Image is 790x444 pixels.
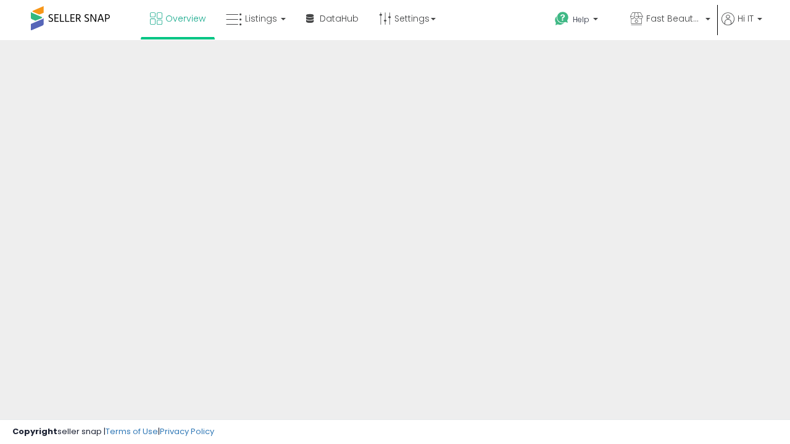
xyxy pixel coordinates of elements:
[738,12,754,25] span: Hi IT
[245,12,277,25] span: Listings
[721,12,762,40] a: Hi IT
[554,11,570,27] i: Get Help
[165,12,206,25] span: Overview
[646,12,702,25] span: Fast Beauty ([GEOGRAPHIC_DATA])
[106,425,158,437] a: Terms of Use
[12,426,214,438] div: seller snap | |
[573,14,589,25] span: Help
[320,12,359,25] span: DataHub
[160,425,214,437] a: Privacy Policy
[545,2,619,40] a: Help
[12,425,57,437] strong: Copyright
